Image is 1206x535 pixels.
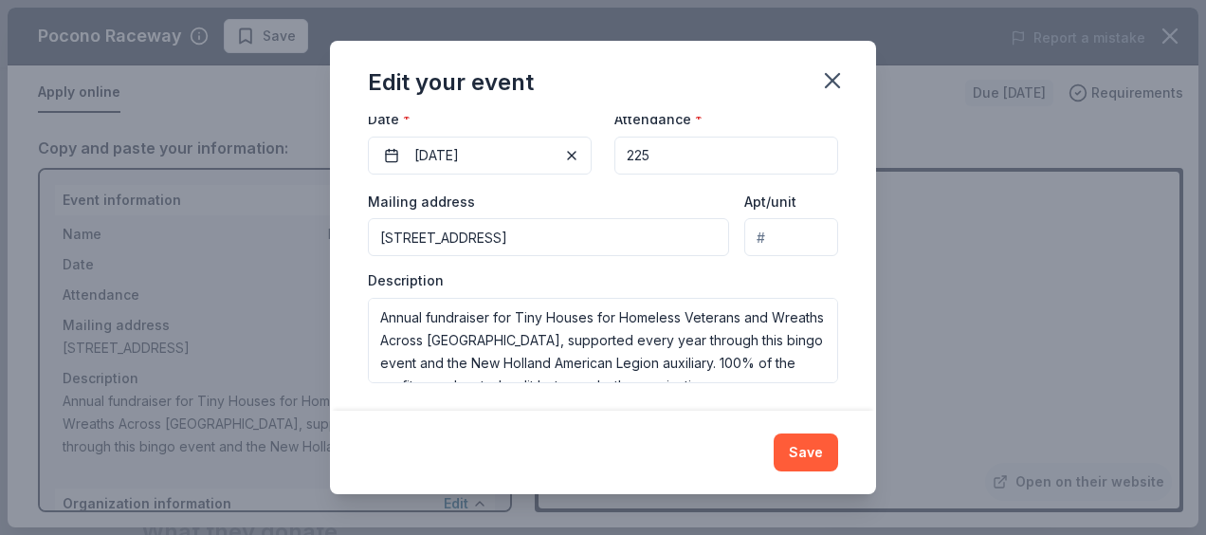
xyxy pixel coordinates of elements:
[368,110,592,129] label: Date
[368,67,534,98] div: Edit your event
[368,137,592,175] button: [DATE]
[744,193,796,212] label: Apt/unit
[744,218,838,256] input: #
[368,271,444,290] label: Description
[368,298,838,383] textarea: Annual fundraiser for Tiny Houses for Homeless Veterans and Wreaths Across [GEOGRAPHIC_DATA], sup...
[368,218,729,256] input: Enter a US address
[614,137,838,175] input: 20
[614,110,703,129] label: Attendance
[774,434,838,471] button: Save
[368,193,475,212] label: Mailing address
